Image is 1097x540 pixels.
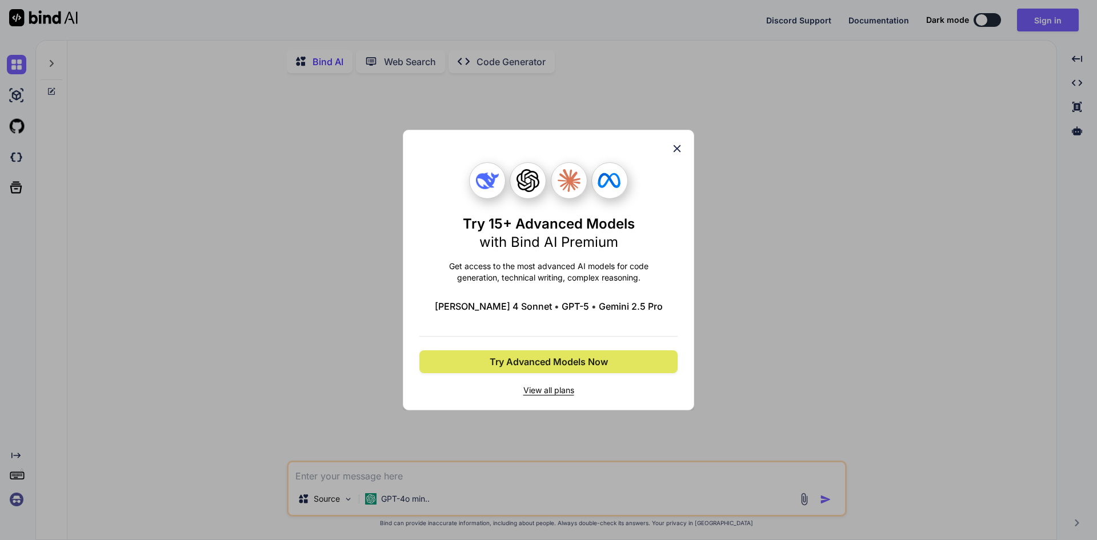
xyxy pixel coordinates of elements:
[562,299,589,313] span: GPT-5
[554,299,559,313] span: •
[599,299,663,313] span: Gemini 2.5 Pro
[476,169,499,192] img: Deepseek
[419,385,678,396] span: View all plans
[419,350,678,373] button: Try Advanced Models Now
[490,355,608,369] span: Try Advanced Models Now
[463,215,635,251] h1: Try 15+ Advanced Models
[435,299,552,313] span: [PERSON_NAME] 4 Sonnet
[591,299,596,313] span: •
[419,261,678,283] p: Get access to the most advanced AI models for code generation, technical writing, complex reasoning.
[479,234,618,250] span: with Bind AI Premium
